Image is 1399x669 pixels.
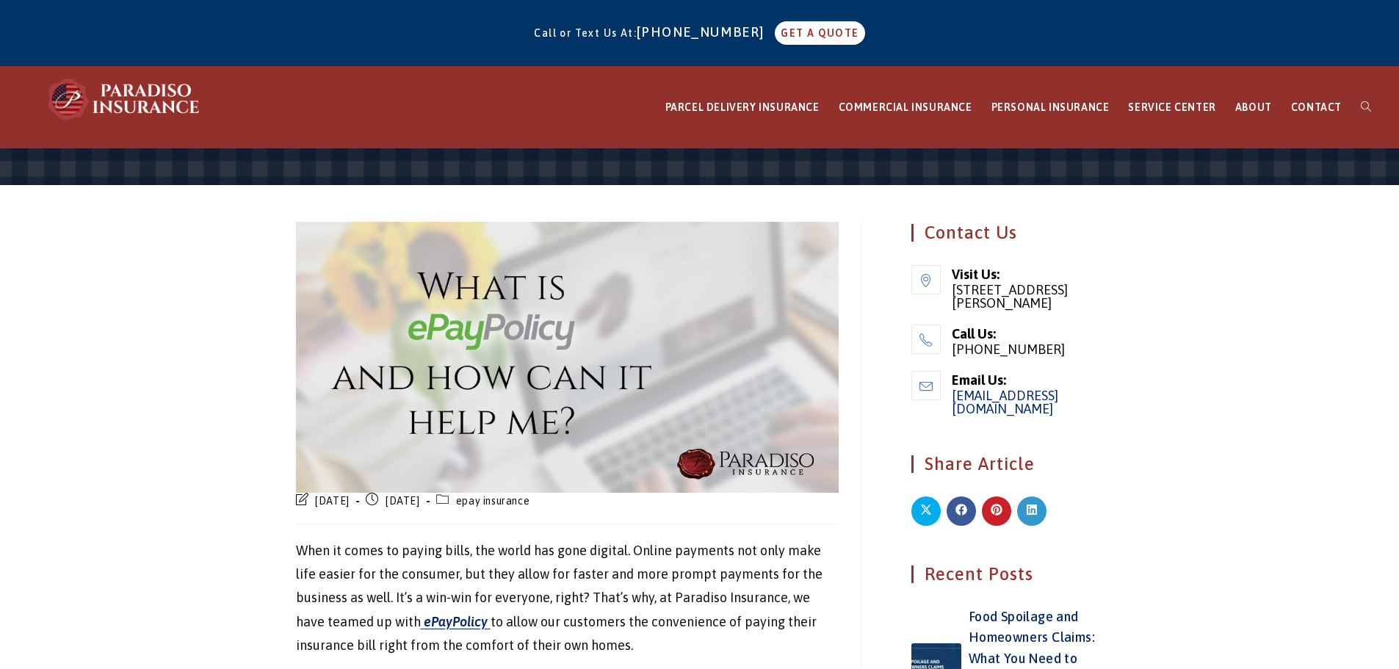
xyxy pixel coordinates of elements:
p: When it comes to paying bills, the world has gone digital. Online payments not only make life eas... [296,539,839,658]
em: ePayPolicy [424,614,488,629]
span: Call Us: [952,325,1102,343]
a: ABOUT [1226,67,1281,148]
span: CONTACT [1291,101,1342,113]
a: PARCEL DELIVERY INSURANCE [656,67,829,148]
span: ABOUT [1235,101,1272,113]
span: SERVICE CENTER [1128,101,1215,113]
a: Share on Facebook [947,496,976,526]
a: PERSONAL INSURANCE [982,67,1119,148]
a: Share on Pinterest [982,496,1011,526]
a: epay insurance [456,495,529,507]
a: Share on X [911,496,941,526]
img: You are currently viewing Paying Insurance Bills Just Got Easier! [296,222,839,493]
span: Call or Text Us At: [534,27,637,39]
span: [STREET_ADDRESS][PERSON_NAME] [952,283,1102,310]
a: GET A QUOTE [775,21,864,45]
h4: Recent Posts [911,565,1102,583]
span: Visit Us: [952,265,1102,283]
li: [DATE] [296,493,366,513]
h4: Share Article [911,455,1102,473]
a: Share on LinkedIn [1017,496,1046,526]
li: [DATE] [366,493,436,513]
span: PERSONAL INSURANCE [991,101,1110,113]
span: [PHONE_NUMBER] [952,343,1102,356]
a: [EMAIL_ADDRESS][DOMAIN_NAME] [952,388,1058,416]
h4: Contact Us [911,224,1102,242]
a: CONTACT [1281,67,1351,148]
a: ePayPolicy [421,614,491,629]
span: Email Us: [952,371,1102,389]
span: PARCEL DELIVERY INSURANCE [665,101,820,113]
a: SERVICE CENTER [1118,67,1225,148]
img: Paradiso Insurance [44,77,206,121]
a: COMMERCIAL INSURANCE [829,67,982,148]
span: COMMERCIAL INSURANCE [839,101,972,113]
a: [PHONE_NUMBER] [637,24,772,40]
